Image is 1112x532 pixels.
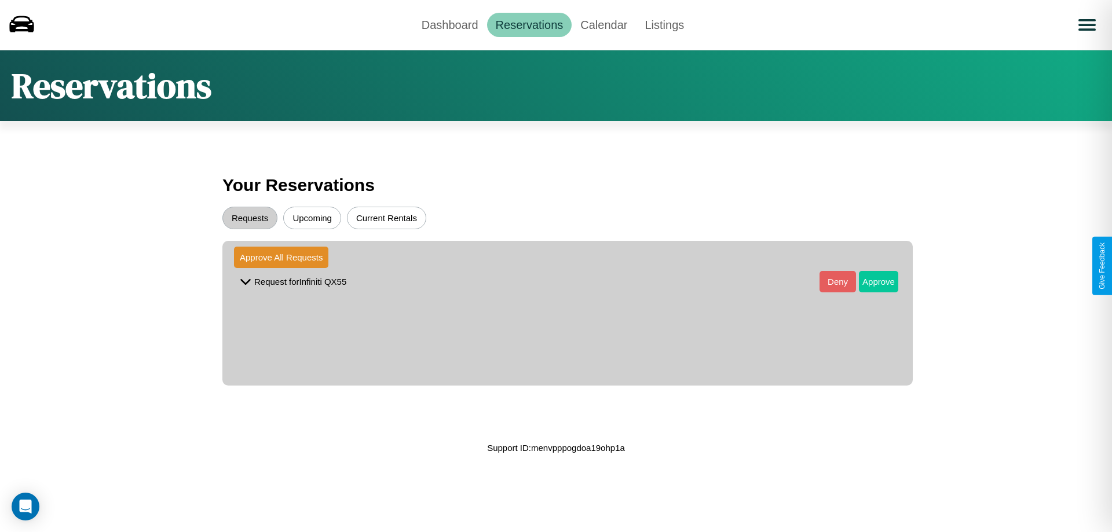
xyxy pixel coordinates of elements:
button: Upcoming [283,207,341,229]
button: Open menu [1071,9,1103,41]
a: Dashboard [413,13,487,37]
a: Listings [636,13,693,37]
button: Current Rentals [347,207,426,229]
p: Request for Infiniti QX55 [254,274,346,289]
div: Give Feedback [1098,243,1106,289]
h3: Your Reservations [222,170,890,201]
button: Approve [859,271,898,292]
p: Support ID: menvpppogdoa19ohp1a [487,440,625,456]
button: Approve All Requests [234,247,328,268]
a: Calendar [572,13,636,37]
a: Reservations [487,13,572,37]
h1: Reservations [12,62,211,109]
button: Requests [222,207,277,229]
div: Open Intercom Messenger [12,493,39,520]
button: Deny [820,271,856,292]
